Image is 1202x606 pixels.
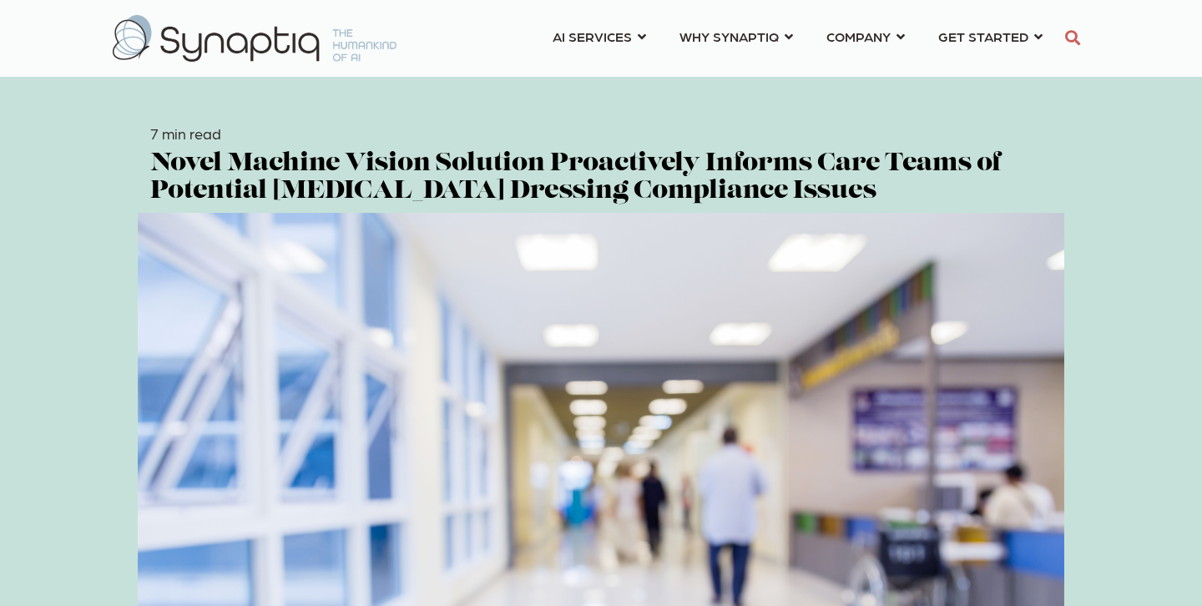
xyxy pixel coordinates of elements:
[553,25,632,48] span: AI SERVICES
[150,124,1052,143] h6: 7 min read
[679,25,779,48] span: WHY SYNAPTIQ
[536,8,1059,68] nav: menu
[826,21,905,52] a: COMPANY
[679,21,793,52] a: WHY SYNAPTIQ
[553,21,646,52] a: AI SERVICES
[938,25,1028,48] span: GET STARTED
[113,15,396,62] img: synaptiq logo-2
[826,25,891,48] span: COMPANY
[938,21,1043,52] a: GET STARTED
[150,151,1001,205] span: Novel Machine Vision Solution Proactively Informs Care Teams of Potential [MEDICAL_DATA] Dressing...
